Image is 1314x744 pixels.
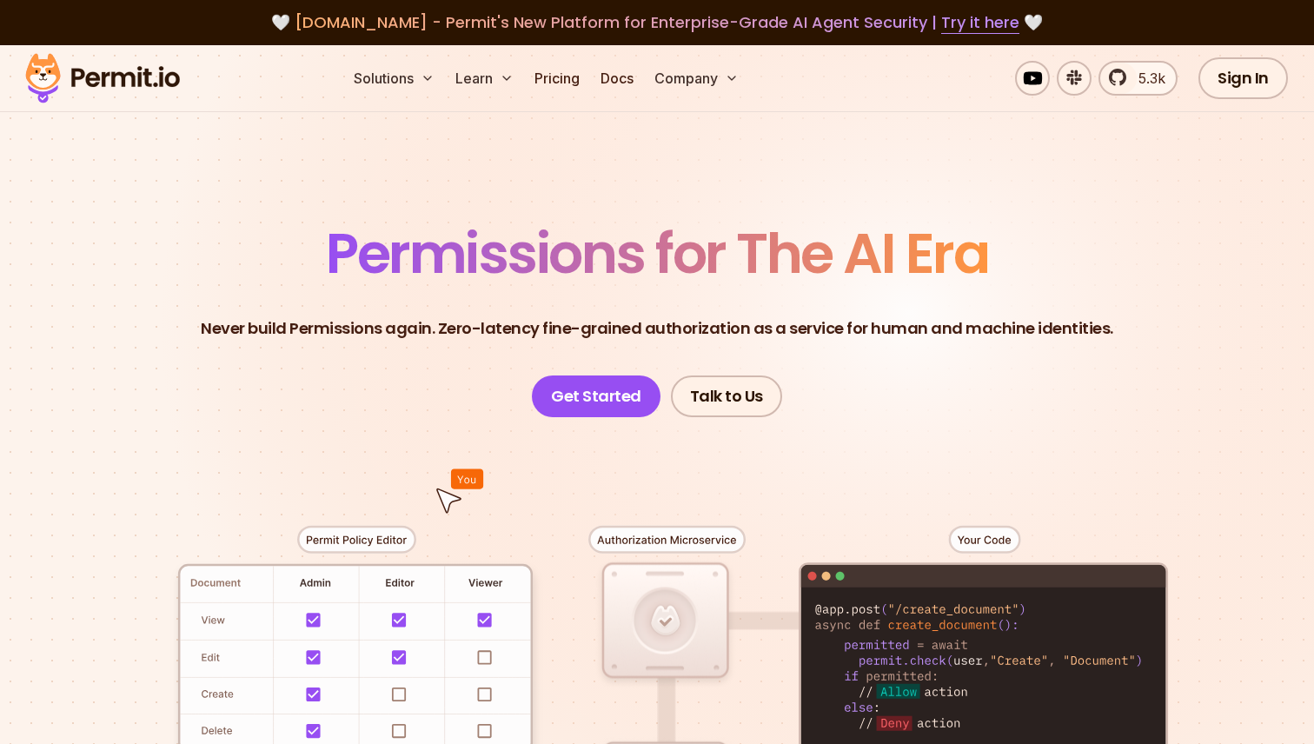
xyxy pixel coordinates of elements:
[347,61,441,96] button: Solutions
[671,375,782,417] a: Talk to Us
[1128,68,1165,89] span: 5.3k
[448,61,521,96] button: Learn
[647,61,746,96] button: Company
[17,49,188,108] img: Permit logo
[295,11,1019,33] span: [DOMAIN_NAME] - Permit's New Platform for Enterprise-Grade AI Agent Security |
[201,316,1113,341] p: Never build Permissions again. Zero-latency fine-grained authorization as a service for human and...
[1098,61,1178,96] a: 5.3k
[326,215,988,292] span: Permissions for The AI Era
[42,10,1272,35] div: 🤍 🤍
[528,61,587,96] a: Pricing
[1198,57,1288,99] a: Sign In
[594,61,640,96] a: Docs
[532,375,660,417] a: Get Started
[941,11,1019,34] a: Try it here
